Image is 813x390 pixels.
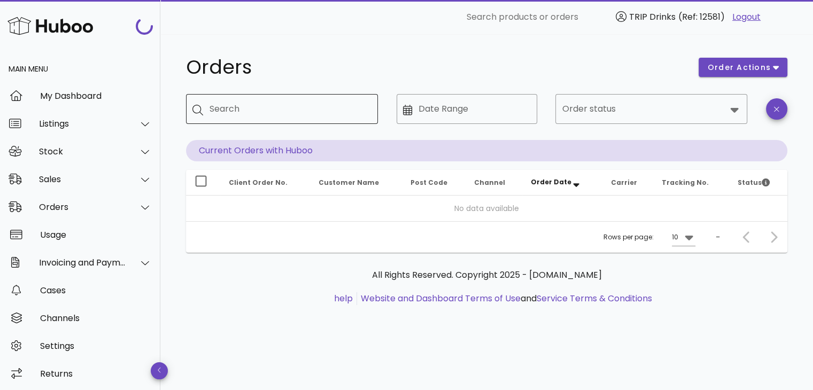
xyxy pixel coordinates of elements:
[672,229,695,246] div: 10Rows per page:
[357,292,652,305] li: and
[40,313,152,323] div: Channels
[39,258,126,268] div: Invoicing and Payments
[537,292,652,305] a: Service Terms & Conditions
[220,170,310,196] th: Client Order No.
[186,58,686,77] h1: Orders
[40,230,152,240] div: Usage
[555,94,747,124] div: Order status
[729,170,787,196] th: Status
[40,285,152,295] div: Cases
[522,170,602,196] th: Order Date: Sorted descending. Activate to remove sorting.
[738,178,770,187] span: Status
[334,292,353,305] a: help
[319,178,379,187] span: Customer Name
[7,14,93,37] img: Huboo Logo
[40,91,152,101] div: My Dashboard
[310,170,402,196] th: Customer Name
[186,196,787,221] td: No data available
[229,178,288,187] span: Client Order No.
[732,11,761,24] a: Logout
[699,58,787,77] button: order actions
[662,178,709,187] span: Tracking No.
[603,222,695,253] div: Rows per page:
[39,174,126,184] div: Sales
[602,170,653,196] th: Carrier
[40,341,152,351] div: Settings
[195,269,779,282] p: All Rights Reserved. Copyright 2025 - [DOMAIN_NAME]
[474,178,505,187] span: Channel
[707,62,771,73] span: order actions
[40,369,152,379] div: Returns
[672,232,678,242] div: 10
[653,170,729,196] th: Tracking No.
[361,292,521,305] a: Website and Dashboard Terms of Use
[716,232,720,242] div: –
[39,146,126,157] div: Stock
[610,178,637,187] span: Carrier
[531,177,571,186] span: Order Date
[466,170,522,196] th: Channel
[401,170,465,196] th: Post Code
[410,178,447,187] span: Post Code
[629,11,676,23] span: TRIP Drinks
[39,119,126,129] div: Listings
[186,140,787,161] p: Current Orders with Huboo
[678,11,725,23] span: (Ref: 12581)
[39,202,126,212] div: Orders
